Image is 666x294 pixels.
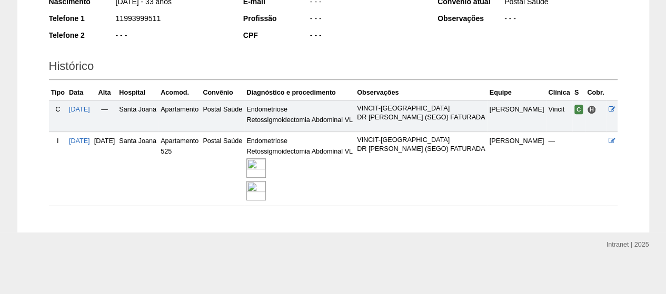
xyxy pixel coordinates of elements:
[94,137,115,145] span: [DATE]
[572,85,585,100] th: S
[546,132,572,206] td: —
[69,137,90,145] a: [DATE]
[587,105,596,114] span: Hospital
[158,85,201,100] th: Acomod.
[49,56,618,80] h2: Histórico
[546,100,572,131] td: Vincit
[49,85,67,100] th: Tipo
[607,239,649,250] div: Intranet | 2025
[115,30,229,43] div: - - -
[438,13,503,24] div: Observações
[49,30,115,40] div: Telefone 2
[243,13,309,24] div: Profissão
[488,100,546,131] td: [PERSON_NAME]
[51,104,65,115] div: C
[503,13,618,26] div: - - -
[117,132,158,206] td: Santa Joana
[355,85,488,100] th: Observações
[117,85,158,100] th: Hospital
[357,136,485,154] p: VINCIT-[GEOGRAPHIC_DATA] DR [PERSON_NAME] (SEGO) FATURADA
[574,105,583,114] span: Confirmada
[92,100,117,131] td: —
[49,13,115,24] div: Telefone 1
[244,85,355,100] th: Diagnóstico e procedimento
[488,85,546,100] th: Equipe
[115,13,229,26] div: 11993999511
[69,106,90,113] a: [DATE]
[244,100,355,131] td: Endometriose Retossigmoidectomia Abdominal VL
[201,85,244,100] th: Convênio
[201,132,244,206] td: Postal Saúde
[244,132,355,206] td: Endometriose Retossigmoidectomia Abdominal VL
[158,132,201,206] td: Apartamento 525
[357,104,485,122] p: VINCIT-[GEOGRAPHIC_DATA] DR [PERSON_NAME] (SEGO) FATURADA
[585,85,606,100] th: Cobr.
[117,100,158,131] td: Santa Joana
[488,132,546,206] td: [PERSON_NAME]
[243,30,309,40] div: CPF
[546,85,572,100] th: Clínica
[201,100,244,131] td: Postal Saúde
[309,13,423,26] div: - - -
[67,85,92,100] th: Data
[158,100,201,131] td: Apartamento
[51,136,65,146] div: I
[309,30,423,43] div: - - -
[92,85,117,100] th: Alta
